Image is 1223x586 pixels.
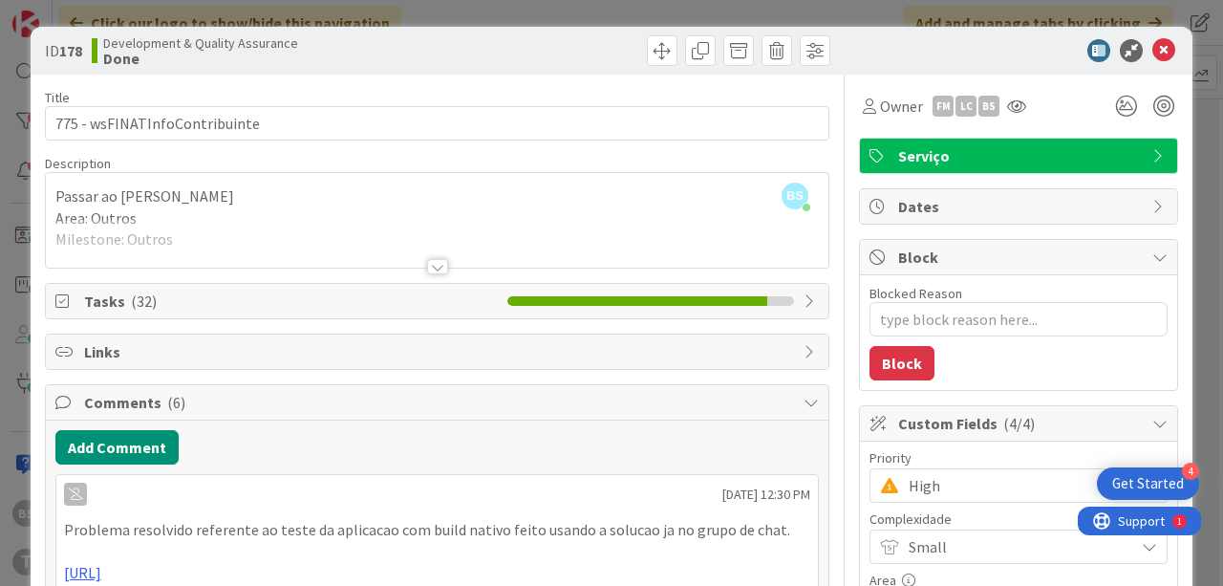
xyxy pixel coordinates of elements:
[869,285,962,302] label: Blocked Reason
[40,3,87,26] span: Support
[1112,474,1184,493] div: Get Started
[909,533,1125,560] span: Small
[782,183,808,209] span: BS
[869,451,1168,465] div: Priority
[1003,414,1035,433] span: ( 4/4 )
[909,472,1125,499] span: High
[84,290,498,313] span: Tasks
[45,39,82,62] span: ID
[45,89,70,106] label: Title
[933,96,954,117] div: FM
[1182,463,1199,480] div: 4
[131,292,157,311] span: ( 32 )
[880,95,923,118] span: Owner
[869,512,1168,526] div: Complexidade
[55,207,819,229] p: Area: Outros
[1097,467,1199,500] div: Open Get Started checklist, remaining modules: 4
[955,96,976,117] div: LC
[64,563,101,582] a: [URL]
[59,41,82,60] b: 178
[898,412,1143,435] span: Custom Fields
[84,391,794,414] span: Comments
[55,185,819,207] p: Passar ao [PERSON_NAME]
[99,8,104,23] div: 1
[64,519,810,541] p: Problema resolvido referente ao teste da aplicacao com build nativo feito usando a solucao ja no ...
[898,195,1143,218] span: Dates
[55,430,179,465] button: Add Comment
[167,393,185,412] span: ( 6 )
[45,155,111,172] span: Description
[103,51,298,66] b: Done
[45,106,829,141] input: type card name here...
[898,144,1143,167] span: Serviço
[103,35,298,51] span: Development & Quality Assurance
[84,340,794,363] span: Links
[869,346,934,380] button: Block
[978,96,999,117] div: BS
[722,485,810,505] span: [DATE] 12:30 PM
[898,246,1143,269] span: Block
